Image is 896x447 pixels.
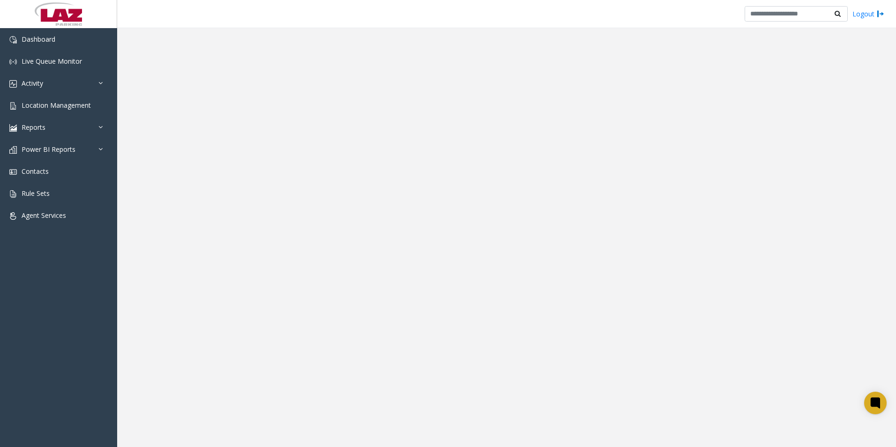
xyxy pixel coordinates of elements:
img: logout [877,9,884,19]
span: Dashboard [22,35,55,44]
img: 'icon' [9,146,17,154]
img: 'icon' [9,80,17,88]
span: Agent Services [22,211,66,220]
span: Contacts [22,167,49,176]
img: 'icon' [9,102,17,110]
img: 'icon' [9,190,17,198]
a: Logout [852,9,884,19]
span: Activity [22,79,43,88]
img: 'icon' [9,168,17,176]
span: Rule Sets [22,189,50,198]
img: 'icon' [9,36,17,44]
span: Location Management [22,101,91,110]
span: Reports [22,123,45,132]
span: Live Queue Monitor [22,57,82,66]
span: Power BI Reports [22,145,75,154]
img: 'icon' [9,124,17,132]
img: 'icon' [9,58,17,66]
img: 'icon' [9,212,17,220]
